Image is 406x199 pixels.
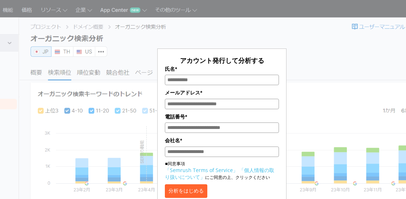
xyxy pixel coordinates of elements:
a: 「個人情報の取り扱いについて」 [165,167,274,180]
label: メールアドレス* [165,89,279,97]
p: ■同意事項 にご同意の上、クリックください [165,161,279,181]
span: アカウント発行して分析する [180,56,264,65]
label: 電話番号* [165,113,279,121]
button: 分析をはじめる [165,184,207,198]
a: 「Semrush Terms of Service」 [165,167,238,173]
